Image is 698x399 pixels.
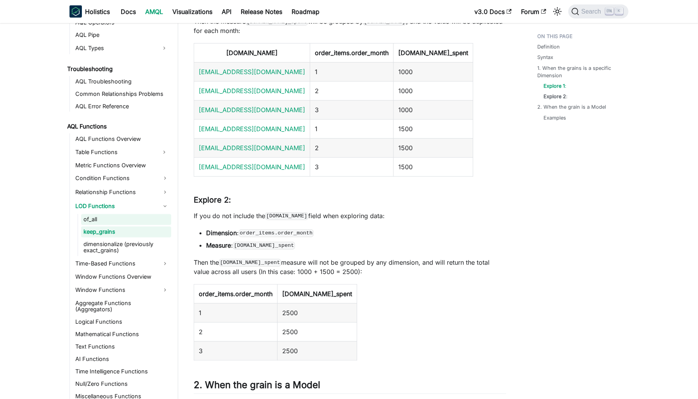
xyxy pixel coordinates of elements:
a: AMQL [141,5,168,18]
td: 2500 [278,322,357,341]
b: Holistics [85,7,110,16]
td: 1 [310,62,394,81]
a: Condition Functions [73,172,171,185]
code: [DOMAIN_NAME]_spent [219,259,281,267]
code: order_items.order_month [239,229,314,237]
a: [EMAIL_ADDRESS][DOMAIN_NAME] [199,125,305,133]
a: keep_grains [81,227,171,238]
td: 1 [194,303,278,322]
strong: Explore 2 [194,195,229,205]
a: Release Notes [236,5,287,18]
a: AI Functions [73,354,171,365]
img: Holistics [69,5,82,18]
a: [EMAIL_ADDRESS][DOMAIN_NAME] [199,144,305,152]
td: 1500 [394,119,473,138]
a: AQL Error Reference [73,101,171,112]
strong: Explore 2 [543,94,566,99]
span: Search [579,8,606,15]
a: AQL Troubleshooting [73,76,171,87]
a: [EMAIL_ADDRESS][DOMAIN_NAME] [199,87,305,95]
a: Common Relationships Problems [73,88,171,99]
a: Text Functions [73,342,171,352]
a: v3.0 Docs [470,5,516,18]
td: 2500 [278,303,357,322]
a: Window Functions Overview [73,272,171,283]
th: [DOMAIN_NAME] [194,43,310,62]
td: 1000 [394,62,473,81]
td: 3 [194,341,278,360]
a: Mathematical Functions [73,329,171,340]
a: Examples [543,114,566,121]
a: Visualizations [168,5,217,18]
a: Troubleshooting [65,64,171,75]
p: If you do not include the field when exploring data: [194,211,506,220]
a: Window Functions [73,284,171,297]
a: Forum [516,5,551,18]
a: Time-Based Functions [73,258,171,270]
a: Explore 2: [543,93,568,100]
code: [DOMAIN_NAME] [265,212,308,220]
a: 1. When the grains is a specific Dimension [537,64,624,79]
strong: Measure [206,241,231,249]
td: 1500 [394,157,473,176]
strong: Dimension [206,229,237,237]
strong: Explore 1 [543,83,565,89]
a: HolisticsHolistics [69,5,110,18]
button: Expand sidebar category 'Table Functions' [157,146,171,158]
a: Time Intelligence Functions [73,366,171,377]
a: Relationship Functions [73,186,171,199]
td: 1 [310,119,394,138]
p: Then the measure will be grouped by , and the value will be duplicated for each month: [194,17,506,35]
button: Expand sidebar category 'AQL Types' [157,42,171,54]
a: 2. When the grain is a Model [537,103,606,111]
code: [DOMAIN_NAME] [363,18,406,26]
th: order_items.order_month [310,43,394,62]
td: 3 [310,100,394,119]
code: [DOMAIN_NAME]_spent [246,18,308,26]
th: [DOMAIN_NAME]_spent [394,43,473,62]
a: AQL Functions [65,121,171,132]
td: 1000 [394,81,473,100]
p: Then the measure will not be grouped by any dimension, and will return the total value across all... [194,258,506,276]
a: AQL Functions Overview [73,134,171,144]
button: Search (Ctrl+K) [568,5,629,19]
button: Switch between dark and light mode (currently light mode) [551,5,564,18]
a: Definition [537,43,560,50]
td: 1500 [394,138,473,157]
th: order_items.order_month [194,284,278,303]
a: Metric Functions Overview [73,160,171,171]
td: 2 [310,138,394,157]
a: [EMAIL_ADDRESS][DOMAIN_NAME] [199,68,305,76]
a: Roadmap [287,5,324,18]
th: [DOMAIN_NAME]_spent [278,284,357,303]
nav: Docs sidebar [62,23,178,399]
h3: : [194,195,506,205]
td: 3 [310,157,394,176]
td: 2 [310,81,394,100]
a: Null/Zero Functions [73,379,171,390]
td: 2500 [278,341,357,360]
td: 2 [194,322,278,341]
a: LOD Functions [73,200,171,213]
a: dimensionalize (previously exact_grains) [81,239,171,256]
td: 1000 [394,100,473,119]
a: Syntax [537,54,553,61]
a: Aggregate Functions (Aggregators) [73,298,171,315]
a: of_all [81,214,171,225]
li: : [206,228,506,238]
a: Logical Functions [73,317,171,328]
a: Docs [116,5,141,18]
a: AQL Types [73,42,157,54]
a: Explore 1: [543,82,566,90]
a: Table Functions [73,146,157,158]
li: : [206,241,506,250]
a: API [217,5,236,18]
kbd: K [615,8,623,15]
code: [DOMAIN_NAME]_spent [233,242,295,250]
a: [EMAIL_ADDRESS][DOMAIN_NAME] [199,106,305,114]
a: AQL Pipe [73,29,171,40]
a: [EMAIL_ADDRESS][DOMAIN_NAME] [199,163,305,171]
h2: 2. When the grain is a Model [194,379,506,394]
